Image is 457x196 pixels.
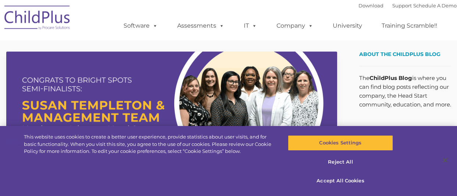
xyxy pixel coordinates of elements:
[369,74,412,81] strong: ChildPlus Blog
[392,3,412,8] a: Support
[358,3,457,8] font: |
[269,18,321,33] a: Company
[413,3,457,8] a: Schedule A Demo
[288,154,393,170] button: Reject All
[325,18,369,33] a: University
[359,74,451,109] p: The is where you can find blog posts reflecting our company, the Head Start community, education,...
[288,173,393,189] button: Accept All Cookies
[358,3,383,8] a: Download
[116,18,165,33] a: Software
[170,18,232,33] a: Assessments
[236,18,264,33] a: IT
[374,18,444,33] a: Training Scramble!!
[1,0,74,37] img: ChildPlus by Procare Solutions
[359,51,440,57] span: About the ChildPlus Blog
[437,152,453,168] button: Close
[288,135,393,151] button: Cookies Settings
[24,133,274,155] div: This website uses cookies to create a better user experience, provide statistics about user visit...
